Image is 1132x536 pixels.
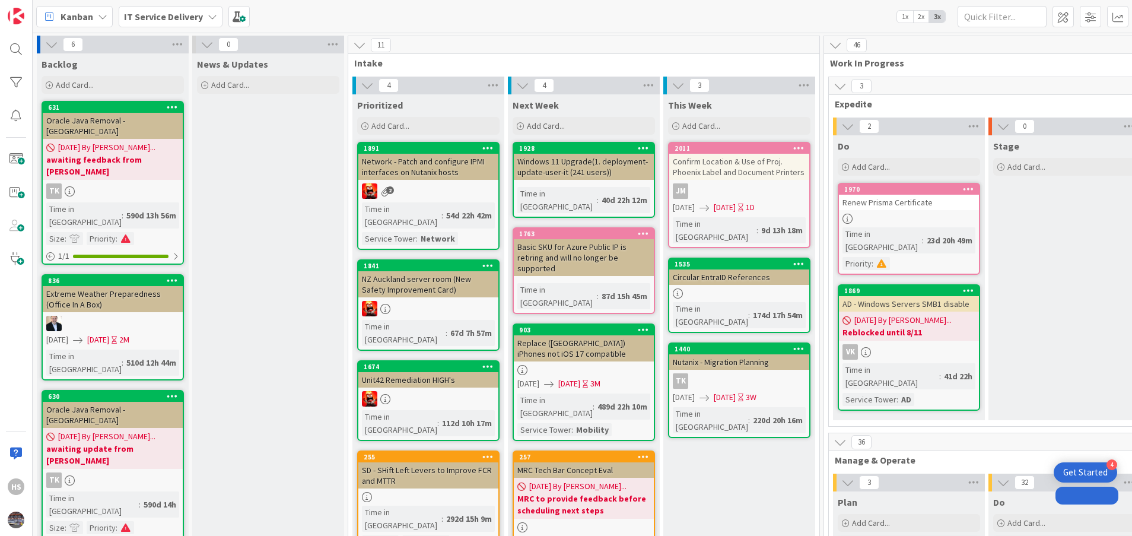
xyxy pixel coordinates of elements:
[517,493,650,516] b: MRC to provide feedback before scheduling next steps
[197,58,268,70] span: News & Updates
[1015,475,1035,490] span: 32
[211,80,249,90] span: Add Card...
[46,350,122,376] div: Time in [GEOGRAPHIC_DATA]
[358,154,498,180] div: Network - Patch and configure IPMI interfaces on Nutanix hosts
[8,478,24,495] div: HS
[838,183,980,275] a: 1970Renew Prisma CertificateTime in [GEOGRAPHIC_DATA]:23d 20h 49mPriority:
[673,407,748,433] div: Time in [GEOGRAPHIC_DATA]
[669,269,809,285] div: Circular EntraID References
[571,423,573,436] span: :
[358,183,498,199] div: VN
[441,512,443,525] span: :
[842,344,858,360] div: VK
[675,144,809,153] div: 2011
[669,143,809,180] div: 2011Confirm Location & Use of Proj. Phoenix Label and Document Printers
[357,99,403,111] span: Prioritized
[517,187,597,213] div: Time in [GEOGRAPHIC_DATA]
[1106,459,1117,470] div: 4
[1054,462,1117,483] div: Open Get Started checklist, remaining modules: 4
[669,143,809,154] div: 2011
[669,344,809,354] div: 1440
[43,102,183,139] div: 631Oracle Java Removal - [GEOGRAPHIC_DATA]
[958,6,1047,27] input: Quick Filter...
[43,183,183,199] div: TK
[597,290,599,303] span: :
[669,373,809,389] div: TK
[46,491,139,518] div: Time in [GEOGRAPHIC_DATA]
[514,143,654,154] div: 1928
[8,8,24,24] img: Visit kanbanzone.com
[519,144,654,153] div: 1928
[514,452,654,462] div: 257
[993,496,1005,508] span: Do
[922,234,924,247] span: :
[558,378,580,390] span: [DATE]
[842,393,896,406] div: Service Tower
[842,227,922,253] div: Time in [GEOGRAPHIC_DATA]
[668,258,810,333] a: 1535Circular EntraID ReferencesTime in [GEOGRAPHIC_DATA]:174d 17h 54m
[842,363,939,389] div: Time in [GEOGRAPHIC_DATA]
[122,356,123,369] span: :
[514,335,654,361] div: Replace ([GEOGRAPHIC_DATA]) iPhones not iOS 17 compatible
[46,316,62,331] img: HO
[358,372,498,388] div: Unit42 Remediation HIGH's
[358,261,498,297] div: 1841NZ Auckland server room (New Safety Improvement Card)
[362,391,377,407] img: VN
[116,232,117,245] span: :
[748,309,750,322] span: :
[519,326,654,334] div: 903
[758,224,806,237] div: 9d 13h 18m
[43,113,183,139] div: Oracle Java Removal - [GEOGRAPHIC_DATA]
[993,140,1019,152] span: Stage
[750,414,806,427] div: 220d 20h 16m
[87,232,116,245] div: Priority
[689,78,710,93] span: 3
[669,259,809,269] div: 1535
[87,521,116,534] div: Priority
[364,144,498,153] div: 1891
[851,79,872,93] span: 3
[65,232,66,245] span: :
[357,360,500,441] a: 1674Unit42 Remediation HIGH'sVNTime in [GEOGRAPHIC_DATA]:112d 10h 17m
[443,209,495,222] div: 54d 22h 42m
[673,183,688,199] div: JM
[842,326,975,338] b: Reblocked until 8/11
[43,391,183,428] div: 630Oracle Java Removal - [GEOGRAPHIC_DATA]
[513,323,655,441] a: 903Replace ([GEOGRAPHIC_DATA]) iPhones not iOS 17 compatible[DATE][DATE]3MTime in [GEOGRAPHIC_DAT...
[756,224,758,237] span: :
[141,498,179,511] div: 590d 14h
[362,410,437,436] div: Time in [GEOGRAPHIC_DATA]
[847,38,867,52] span: 46
[838,140,850,152] span: Do
[514,154,654,180] div: Windows 11 Upgrade(1. deployment-update-user-it (241 users))
[362,232,416,245] div: Service Tower
[437,417,439,430] span: :
[46,521,65,534] div: Size
[65,521,66,534] span: :
[46,232,65,245] div: Size
[357,142,500,250] a: 1891Network - Patch and configure IPMI interfaces on Nutanix hostsVNTime in [GEOGRAPHIC_DATA]:54d...
[519,453,654,461] div: 257
[371,38,391,52] span: 11
[517,394,593,420] div: Time in [GEOGRAPHIC_DATA]
[897,11,913,23] span: 1x
[594,400,650,413] div: 489d 22h 10m
[354,57,805,69] span: Intake
[513,142,655,218] a: 1928Windows 11 Upgrade(1. deployment-update-user-it (241 users))Time in [GEOGRAPHIC_DATA]:40d 22h...
[669,354,809,370] div: Nutanix - Migration Planning
[58,141,155,154] span: [DATE] By [PERSON_NAME]...
[514,143,654,180] div: 1928Windows 11 Upgrade(1. deployment-update-user-it (241 users))
[859,119,879,134] span: 2
[441,209,443,222] span: :
[46,183,62,199] div: TK
[43,402,183,428] div: Oracle Java Removal - [GEOGRAPHIC_DATA]
[590,378,600,390] div: 3M
[58,430,155,443] span: [DATE] By [PERSON_NAME]...
[844,287,979,295] div: 1869
[913,11,929,23] span: 2x
[844,185,979,194] div: 1970
[123,356,179,369] div: 510d 12h 44m
[358,261,498,271] div: 1841
[669,259,809,285] div: 1535Circular EntraID References
[42,101,184,265] a: 631Oracle Java Removal - [GEOGRAPHIC_DATA][DATE] By [PERSON_NAME]...awaiting feedback from [PERSO...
